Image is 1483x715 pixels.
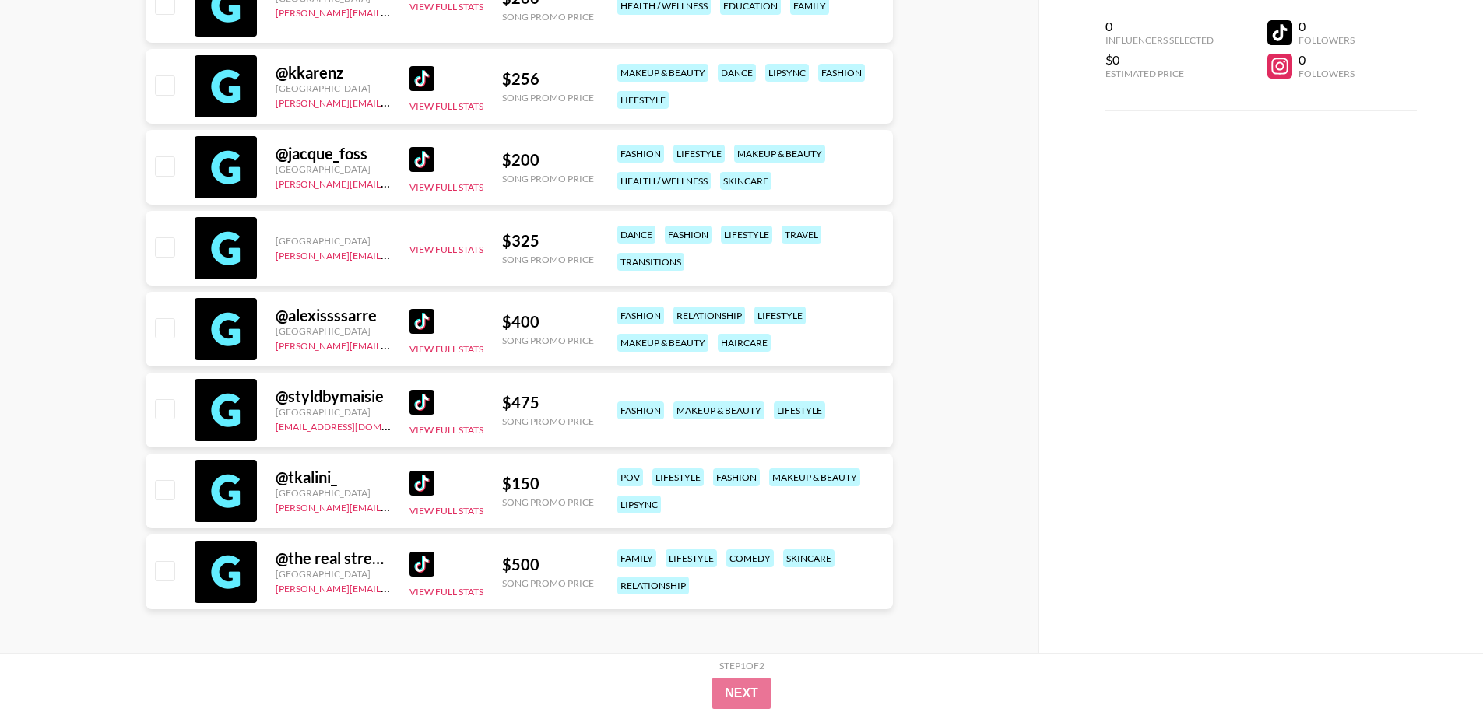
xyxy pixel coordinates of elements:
div: @ the real street family [276,549,391,568]
div: Song Promo Price [502,335,594,346]
button: View Full Stats [409,424,483,436]
div: 0 [1299,19,1355,34]
div: comedy [726,549,774,567]
div: @ alexissssarre [276,306,391,325]
div: Influencers Selected [1105,34,1214,46]
div: Followers [1299,34,1355,46]
div: [GEOGRAPHIC_DATA] [276,406,391,418]
button: Next [712,678,771,709]
div: family [617,549,656,567]
a: [EMAIL_ADDRESS][DOMAIN_NAME] [276,418,432,433]
div: dance [617,226,655,244]
div: Song Promo Price [502,415,594,427]
div: [GEOGRAPHIC_DATA] [276,82,391,94]
button: View Full Stats [409,505,483,517]
div: $ 200 [502,150,594,170]
div: lifestyle [666,549,717,567]
div: $ 475 [502,393,594,412]
img: TikTok [409,66,434,91]
div: haircare [718,334,771,352]
div: relationship [617,577,689,594]
div: Song Promo Price [502,92,594,103]
div: makeup & beauty [769,468,860,486]
div: skincare [783,549,835,567]
div: fashion [617,145,664,163]
div: [GEOGRAPHIC_DATA] [276,325,391,337]
div: lifestyle [673,145,725,163]
div: $0 [1105,52,1214,68]
button: View Full Stats [409,181,483,193]
div: $ 150 [502,474,594,493]
img: TikTok [409,147,434,172]
div: lifestyle [774,401,825,419]
div: $ 325 [502,231,594,251]
a: [PERSON_NAME][EMAIL_ADDRESS][DOMAIN_NAME] [276,337,506,352]
button: View Full Stats [409,1,483,12]
a: [PERSON_NAME][EMAIL_ADDRESS][DOMAIN_NAME] [276,175,506,190]
div: pov [617,468,643,486]
button: View Full Stats [409,100,483,112]
div: $ 400 [502,312,594,331]
div: Song Promo Price [502,577,594,589]
div: @ styldbymaisie [276,387,391,406]
a: [PERSON_NAME][EMAIL_ADDRESS][DOMAIN_NAME] [276,247,506,261]
div: makeup & beauty [617,334,708,352]
div: makeup & beauty [617,64,708,82]
div: Estimated Price [1105,68,1214,79]
div: Song Promo Price [502,254,594,265]
div: @ tkalini_ [276,468,391,487]
a: [PERSON_NAME][EMAIL_ADDRESS][DOMAIN_NAME] [276,580,506,594]
div: lifestyle [721,226,772,244]
div: fashion [665,226,712,244]
div: fashion [617,307,664,324]
button: View Full Stats [409,586,483,598]
div: @ jacque_foss [276,144,391,163]
div: dance [718,64,756,82]
div: @ kkarenz [276,63,391,82]
img: TikTok [409,309,434,334]
div: lifestyle [754,307,806,324]
div: Step 1 of 2 [719,660,764,671]
a: [PERSON_NAME][EMAIL_ADDRESS][DOMAIN_NAME] [276,499,506,513]
div: 0 [1105,19,1214,34]
div: lifestyle [652,468,704,486]
div: [GEOGRAPHIC_DATA] [276,235,391,247]
div: [GEOGRAPHIC_DATA] [276,487,391,499]
div: $ 500 [502,555,594,574]
div: transitions [617,253,684,271]
img: TikTok [409,390,434,415]
img: TikTok [409,552,434,577]
div: makeup & beauty [673,401,764,419]
button: View Full Stats [409,343,483,355]
div: Song Promo Price [502,173,594,184]
div: fashion [818,64,865,82]
div: Song Promo Price [502,496,594,508]
div: lipsync [617,496,661,513]
div: skincare [720,172,771,190]
button: View Full Stats [409,244,483,255]
a: [PERSON_NAME][EMAIL_ADDRESS][DOMAIN_NAME] [276,4,506,19]
div: 0 [1299,52,1355,68]
div: fashion [617,401,664,419]
div: relationship [673,307,745,324]
a: [PERSON_NAME][EMAIL_ADDRESS][DOMAIN_NAME] [276,94,506,109]
div: travel [782,226,821,244]
div: Followers [1299,68,1355,79]
div: health / wellness [617,172,711,190]
img: TikTok [409,471,434,496]
div: [GEOGRAPHIC_DATA] [276,568,391,580]
div: lifestyle [617,91,669,109]
div: $ 256 [502,69,594,89]
div: [GEOGRAPHIC_DATA] [276,163,391,175]
div: Song Promo Price [502,11,594,23]
div: makeup & beauty [734,145,825,163]
div: lipsync [765,64,809,82]
div: fashion [713,468,760,486]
